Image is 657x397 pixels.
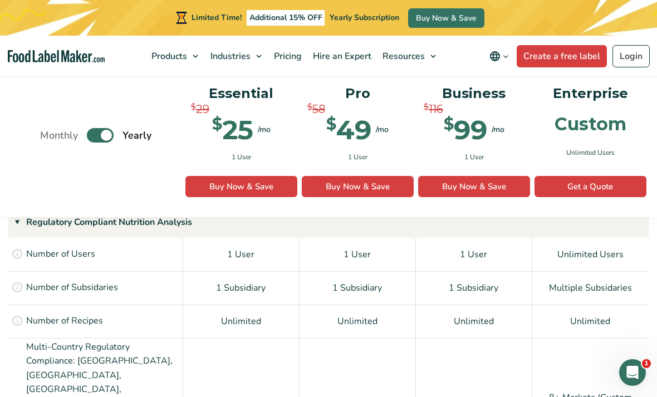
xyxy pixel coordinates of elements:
[191,100,196,113] span: $
[247,10,325,26] span: Additional 15% OFF
[212,116,222,132] span: $
[418,82,530,104] p: Business
[183,271,300,305] div: 1 Subsidiary
[379,50,426,62] span: Resources
[532,238,649,271] div: Unlimited Users
[26,247,95,262] p: Number of Users
[424,100,429,113] span: $
[619,359,646,386] iframe: Intercom live chat
[122,128,151,143] span: Yearly
[532,305,649,338] div: Unlimited
[408,8,484,28] a: Buy Now & Save
[192,12,242,23] span: Limited Time!
[416,305,532,338] div: Unlimited
[8,50,105,63] a: Food Label Maker homepage
[612,45,650,67] a: Login
[444,116,487,143] div: 99
[207,50,252,62] span: Industries
[302,82,414,104] p: Pro
[532,271,649,305] div: Multiple Subsidaries
[306,36,376,77] a: Hire an Expert
[416,238,532,271] div: 1 User
[300,305,416,338] div: Unlimited
[326,116,336,132] span: $
[183,238,300,271] div: 1 User
[535,82,646,104] p: Enterprise
[212,116,253,143] div: 25
[348,151,367,161] span: 1 User
[267,36,306,77] a: Pricing
[26,281,118,295] p: Number of Subsidaries
[204,36,267,77] a: Industries
[271,50,303,62] span: Pricing
[310,50,372,62] span: Hire an Expert
[482,45,517,67] button: Change language
[566,147,615,157] span: Unlimited Users
[232,151,251,161] span: 1 User
[196,100,209,117] span: 29
[326,116,371,143] div: 49
[376,124,389,135] span: /mo
[185,176,297,197] a: Buy Now & Save
[40,128,78,143] span: Monthly
[642,359,651,368] span: 1
[312,100,325,117] span: 58
[183,305,300,338] div: Unlimited
[330,12,399,23] span: Yearly Subscription
[307,100,312,113] span: $
[416,271,532,305] div: 1 Subsidiary
[87,128,114,143] label: Toggle
[26,314,103,329] p: Number of Recipes
[145,36,204,77] a: Products
[444,116,454,132] span: $
[464,151,484,161] span: 1 User
[376,36,442,77] a: Resources
[258,124,271,135] span: /mo
[300,238,416,271] div: 1 User
[185,82,297,104] p: Essential
[555,115,626,133] div: Custom
[429,100,443,117] span: 116
[148,50,188,62] span: Products
[302,176,414,197] a: Buy Now & Save
[418,176,530,197] a: Buy Now & Save
[492,124,504,135] span: /mo
[300,271,416,305] div: 1 Subsidiary
[8,207,649,238] div: Regulatory Compliant Nutrition Analysis
[517,45,607,67] a: Create a free label
[535,176,646,197] a: Get a Quote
